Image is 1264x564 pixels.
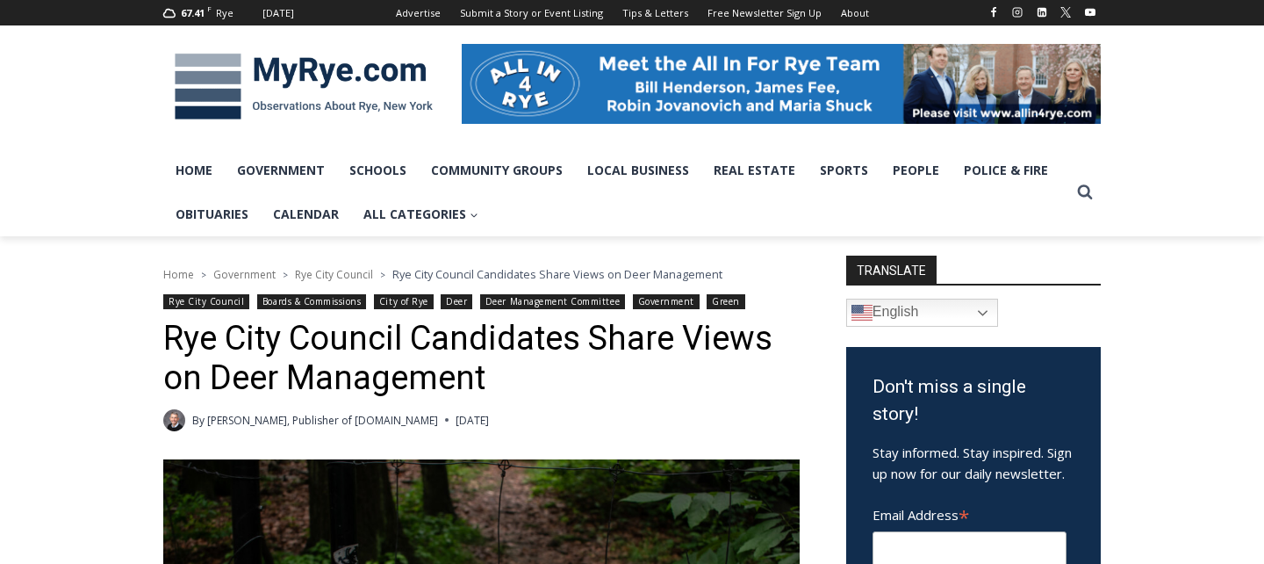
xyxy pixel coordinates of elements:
span: Rye City Council Candidates Share Views on Deer Management [392,266,722,282]
a: Community Groups [419,148,575,192]
a: Boards & Commissions [257,294,367,309]
img: en [851,302,873,323]
a: Schools [337,148,419,192]
span: > [380,269,385,281]
span: 67.41 [181,6,205,19]
a: All Categories [351,192,491,236]
div: [DATE] [262,5,294,21]
a: Government [213,267,276,282]
a: Deer [441,294,472,309]
a: City of Rye [374,294,434,309]
a: Deer Management Committee [480,294,625,309]
span: > [201,269,206,281]
label: Email Address [873,497,1066,529]
a: English [846,299,998,327]
span: F [207,4,212,13]
strong: TRANSLATE [846,256,937,284]
a: Instagram [1007,2,1028,23]
nav: Breadcrumbs [163,265,800,283]
img: MyRye.com [163,41,444,133]
nav: Primary Navigation [163,148,1069,237]
a: Rye City Council [163,294,249,309]
a: Government [633,294,700,309]
a: Home [163,148,225,192]
a: YouTube [1080,2,1101,23]
button: View Search Form [1069,177,1101,208]
p: Stay informed. Stay inspired. Sign up now for our daily newsletter. [873,442,1074,484]
a: Obituaries [163,192,261,236]
a: Police & Fire [952,148,1060,192]
a: Author image [163,409,185,431]
a: Green [707,294,745,309]
a: Calendar [261,192,351,236]
a: Facebook [983,2,1004,23]
a: Sports [808,148,880,192]
a: Local Business [575,148,701,192]
h1: Rye City Council Candidates Share Views on Deer Management [163,319,800,399]
time: [DATE] [456,412,489,429]
span: > [283,269,288,281]
a: People [880,148,952,192]
div: Rye [216,5,233,21]
span: All Categories [363,205,478,224]
a: Government [225,148,337,192]
a: Linkedin [1031,2,1052,23]
span: By [192,412,205,429]
a: Home [163,267,194,282]
img: All in for Rye [462,44,1101,123]
a: X [1055,2,1076,23]
h3: Don't miss a single story! [873,373,1074,429]
a: Rye City Council [295,267,373,282]
a: Real Estate [701,148,808,192]
a: [PERSON_NAME], Publisher of [DOMAIN_NAME] [207,413,438,428]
